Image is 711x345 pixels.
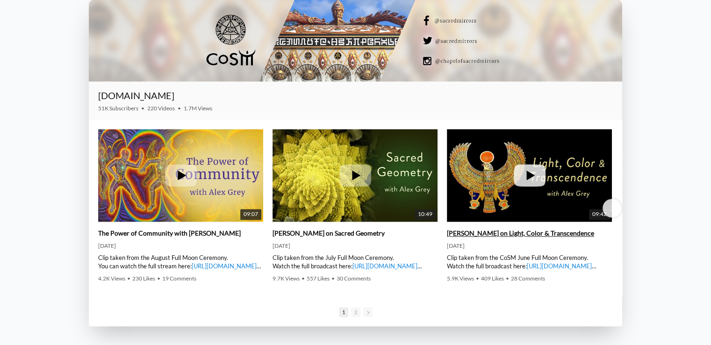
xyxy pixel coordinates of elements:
[447,253,612,270] div: Clip taken from the CoSM June Full Moon Ceremony. Watch the full broadcast here: | [PERSON_NAME] ...
[273,114,438,237] img: Alex Grey on Sacred Geometry
[98,105,138,112] span: 51K Subscribers
[603,199,621,217] div: Next slide
[402,93,613,105] iframe: Subscribe to CoSM.TV on YouTube
[132,275,155,282] span: 230 Likes
[273,275,300,282] span: 9.7K Views
[447,275,474,282] span: 5.9K Views
[157,275,160,282] span: •
[363,307,373,317] span: Go to next slide
[476,275,479,282] span: •
[351,307,360,317] span: Go to slide 2
[506,275,509,282] span: •
[337,275,371,282] span: 30 Comments
[98,253,263,270] div: Clip taken from the August Full Moon Ceremony. You can watch the full stream here: | [PERSON_NAME...
[273,229,385,237] a: [PERSON_NAME] on Sacred Geometry
[127,275,130,282] span: •
[511,275,545,282] span: 28 Comments
[273,242,438,250] div: [DATE]
[192,262,257,270] a: [URL][DOMAIN_NAME]
[162,275,196,282] span: 19 Comments
[184,105,212,112] span: 1.7M Views
[589,209,610,220] span: 09:42
[352,262,417,270] a: [URL][DOMAIN_NAME]
[98,242,263,250] div: [DATE]
[98,275,125,282] span: 4.2K Views
[307,275,330,282] span: 557 Likes
[331,275,335,282] span: •
[178,105,181,112] span: •
[302,275,305,282] span: •
[447,242,612,250] div: [DATE]
[98,129,263,222] a: The Power of Community with Alex Grey 09:07
[339,307,348,317] span: Go to slide 1
[98,90,174,101] a: [DOMAIN_NAME]
[481,275,504,282] span: 409 Likes
[141,105,144,112] span: •
[447,114,612,237] img: Alex Grey on Light, Color & Transcendence
[415,209,436,220] span: 10:49
[98,114,263,237] img: The Power of Community with Alex Grey
[147,105,175,112] span: 220 Videos
[527,262,592,270] a: [URL][DOMAIN_NAME]
[273,253,438,270] div: Clip taken from the July Full Moon Ceremony. Watch the full broadcast here: | [PERSON_NAME] | ► W...
[447,229,594,237] a: [PERSON_NAME] on Light, Color & Transcendence
[273,129,438,222] a: Alex Grey on Sacred Geometry 10:49
[98,229,241,237] a: The Power of Community with [PERSON_NAME]
[447,129,612,222] a: Alex Grey on Light, Color & Transcendence 09:42
[240,209,261,220] span: 09:07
